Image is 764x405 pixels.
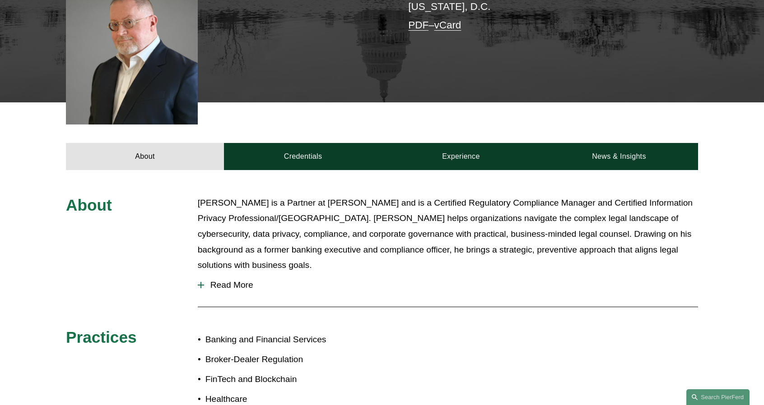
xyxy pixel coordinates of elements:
[540,143,698,170] a: News & Insights
[382,143,540,170] a: Experience
[205,332,382,348] p: Banking and Financial Services
[224,143,382,170] a: Credentials
[66,143,224,170] a: About
[198,195,698,273] p: [PERSON_NAME] is a Partner at [PERSON_NAME] and is a Certified Regulatory Compliance Manager and ...
[205,352,382,368] p: Broker-Dealer Regulation
[205,372,382,387] p: FinTech and Blockchain
[204,280,698,290] span: Read More
[434,19,461,31] a: vCard
[408,19,429,31] a: PDF
[66,328,137,346] span: Practices
[198,273,698,297] button: Read More
[686,389,750,405] a: Search this site
[66,196,112,214] span: About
